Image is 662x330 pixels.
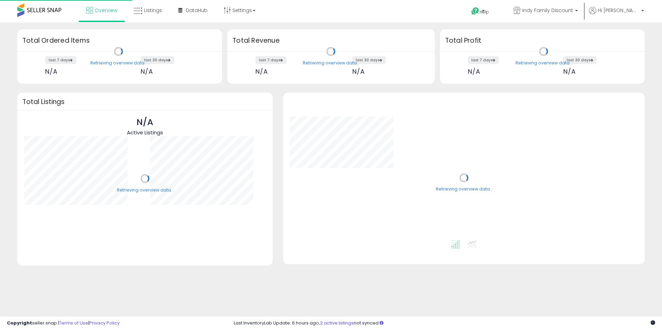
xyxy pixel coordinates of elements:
[144,7,162,14] span: Listings
[186,7,208,14] span: DataHub
[471,7,480,16] i: Get Help
[598,7,639,14] span: Hi [PERSON_NAME]
[90,60,147,66] div: Retrieving overview data..
[466,2,502,22] a: Help
[522,7,573,14] span: Indy Family Discount
[436,186,492,193] div: Retrieving overview data..
[303,60,359,66] div: Retrieving overview data..
[95,7,117,14] span: Overview
[117,187,173,193] div: Retrieving overview data..
[589,7,644,22] a: Hi [PERSON_NAME]
[480,9,489,15] span: Help
[515,60,572,66] div: Retrieving overview data..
